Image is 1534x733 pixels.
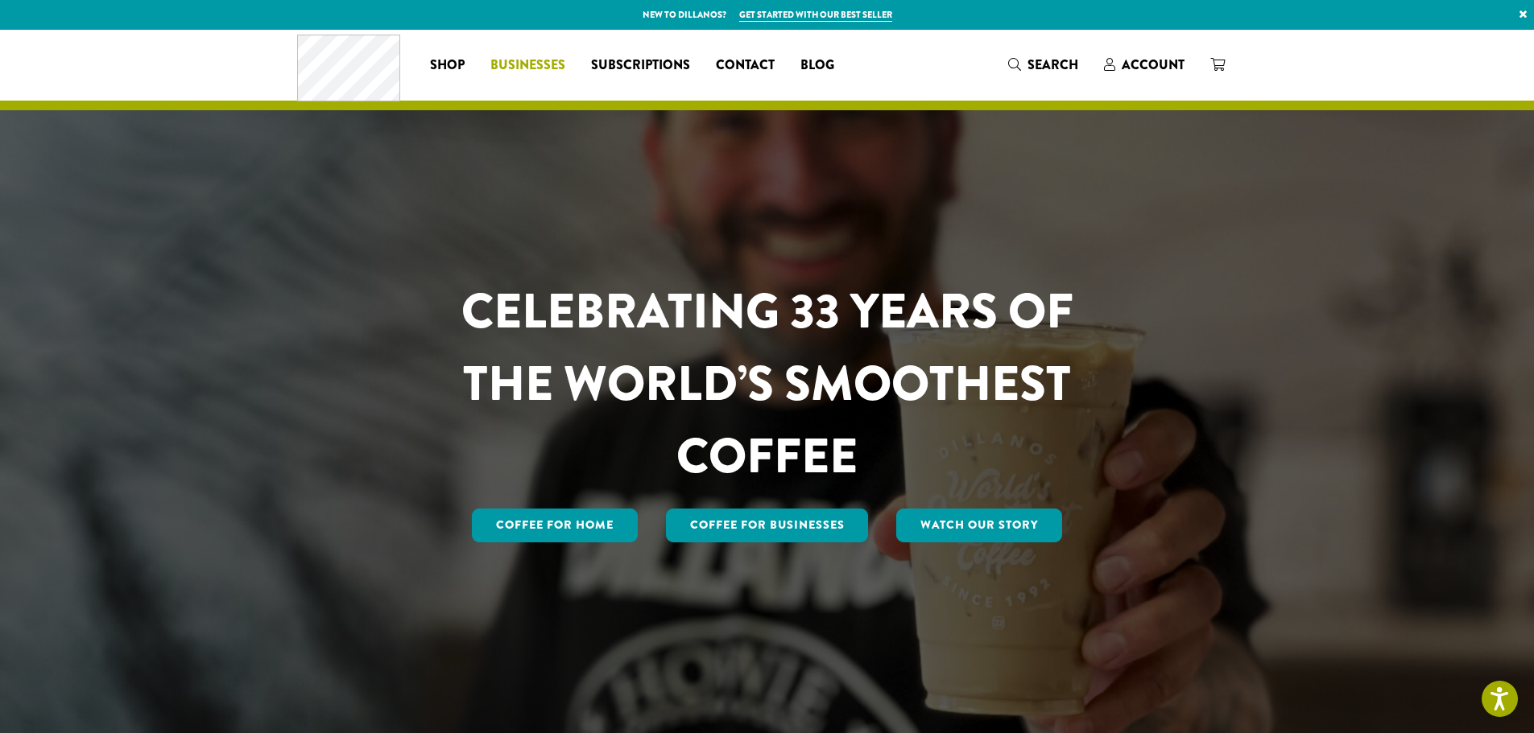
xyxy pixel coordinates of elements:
[472,509,638,542] a: Coffee for Home
[716,56,775,76] span: Contact
[739,8,892,22] a: Get started with our best seller
[800,56,834,76] span: Blog
[896,509,1062,542] a: Watch Our Story
[995,51,1091,78] a: Search
[1027,56,1078,74] span: Search
[414,275,1121,492] h1: CELEBRATING 33 YEARS OF THE WORLD’S SMOOTHEST COFFEE
[430,56,465,76] span: Shop
[666,509,869,542] a: Coffee For Businesses
[417,52,478,78] a: Shop
[591,56,690,76] span: Subscriptions
[490,56,565,76] span: Businesses
[1122,56,1185,74] span: Account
